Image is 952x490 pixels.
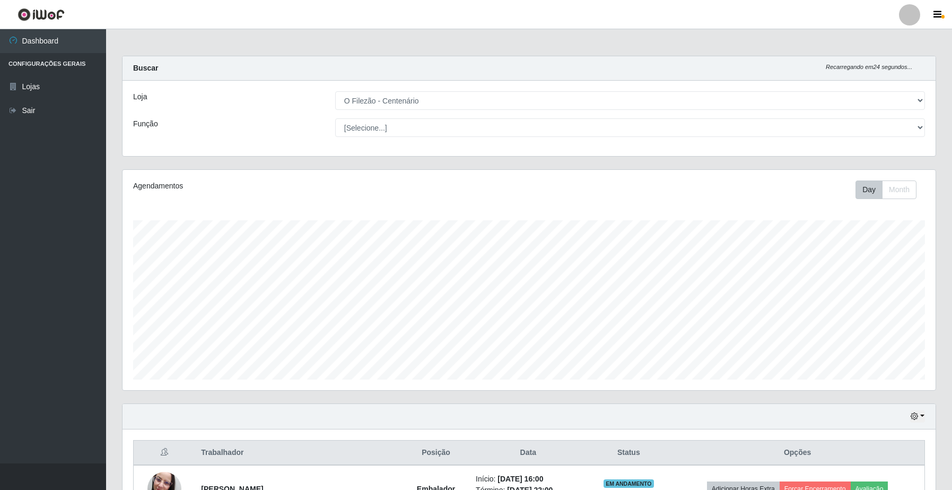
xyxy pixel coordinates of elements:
[497,475,543,483] time: [DATE] 16:00
[670,441,924,466] th: Opções
[133,64,158,72] strong: Buscar
[855,180,883,199] button: Day
[882,180,916,199] button: Month
[18,8,65,21] img: CoreUI Logo
[587,441,670,466] th: Status
[826,64,912,70] i: Recarregando em 24 segundos...
[403,441,469,466] th: Posição
[855,180,925,199] div: Toolbar with button groups
[133,118,158,130] label: Função
[469,441,587,466] th: Data
[195,441,403,466] th: Trabalhador
[604,479,654,488] span: EM ANDAMENTO
[476,474,580,485] li: Início:
[133,180,454,192] div: Agendamentos
[133,91,147,102] label: Loja
[855,180,916,199] div: First group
